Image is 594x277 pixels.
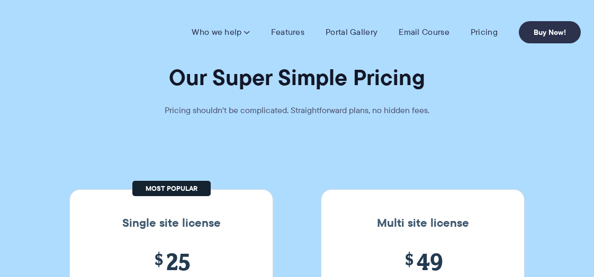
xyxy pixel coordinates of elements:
a: Email Course [399,27,449,38]
span: 49 [332,248,514,275]
h1: Our Super Simple Pricing [8,63,586,91]
a: Features [271,27,304,38]
h3: Single site license [80,216,262,230]
a: Pricing [471,27,498,38]
a: Who we help [192,27,249,38]
a: Portal Gallery [326,27,377,38]
p: Pricing shouldn't be complicated. Straightforward plans, no hidden fees. [138,105,456,116]
a: Buy Now! [519,21,581,43]
span: 25 [80,248,262,275]
h3: Multi site license [332,216,514,230]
